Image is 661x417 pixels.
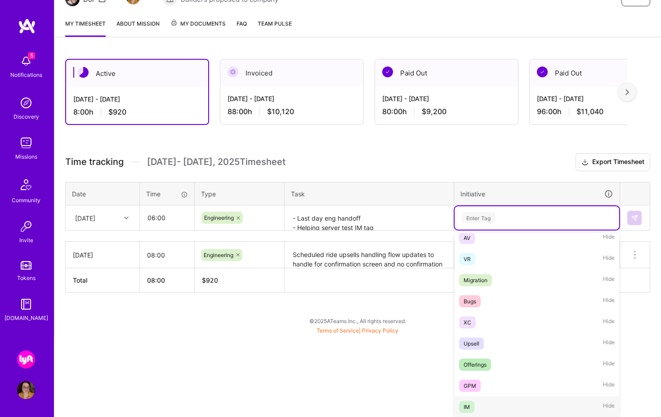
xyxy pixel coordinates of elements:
[28,52,35,59] span: 5
[362,327,398,334] a: Privacy Policy
[464,297,476,306] div: Bugs
[108,107,126,117] span: $920
[195,182,285,205] th: Type
[17,217,35,235] img: Invite
[17,381,35,399] img: User Avatar
[462,211,495,225] div: Enter Tag
[422,107,447,116] span: $9,200
[65,156,124,168] span: Time tracking
[204,214,234,221] span: Engineering
[21,261,31,270] img: tokens
[15,152,37,161] div: Missions
[10,70,42,80] div: Notifications
[464,233,470,243] div: AV
[382,67,393,77] img: Paid Out
[228,94,356,103] div: [DATE] - [DATE]
[19,235,33,245] div: Invite
[317,327,359,334] a: Terms of Service
[258,19,292,37] a: Team Pulse
[603,337,615,350] span: Hide
[603,316,615,328] span: Hide
[631,214,638,222] img: Submit
[228,67,238,77] img: Invoiced
[603,295,615,307] span: Hide
[464,318,471,327] div: XC
[576,153,650,171] button: Export Timesheet
[267,107,294,116] span: $10,120
[170,19,226,37] a: My Documents
[382,107,511,116] div: 80:00 h
[78,67,89,78] img: Active
[375,59,518,87] div: Paid Out
[220,59,363,87] div: Invoiced
[464,360,487,369] div: Offerings
[65,19,106,37] a: My timesheet
[237,19,247,37] a: FAQ
[537,67,548,77] img: Paid Out
[285,182,454,205] th: Task
[464,254,471,264] div: VR
[464,402,470,412] div: IM
[116,19,160,37] a: About Mission
[15,174,37,195] img: Community
[146,189,188,199] div: Time
[464,381,476,390] div: GPM
[17,295,35,313] img: guide book
[603,401,615,413] span: Hide
[140,206,194,230] input: HH:MM
[15,381,37,399] a: User Avatar
[73,94,201,104] div: [DATE] - [DATE]
[12,195,40,205] div: Community
[603,274,615,286] span: Hide
[73,250,132,260] div: [DATE]
[140,243,194,267] input: HH:MM
[54,310,661,332] div: © 2025 ATeams Inc., All rights reserved.
[625,89,629,95] img: right
[18,18,36,34] img: logo
[382,94,511,103] div: [DATE] - [DATE]
[170,19,226,29] span: My Documents
[75,213,95,222] div: [DATE]
[581,158,589,167] i: icon Download
[17,94,35,112] img: discovery
[464,275,487,285] div: Migration
[73,107,201,117] div: 8:00 h
[576,107,603,116] span: $11,040
[66,182,140,205] th: Date
[13,112,39,121] div: Discovery
[603,253,615,265] span: Hide
[17,134,35,152] img: teamwork
[603,359,615,371] span: Hide
[17,350,35,368] img: Lyft : Lyft Rider
[464,339,479,348] div: Upsell
[603,232,615,244] span: Hide
[15,350,37,368] a: Lyft : Lyft Rider
[286,243,453,267] textarea: Scheduled ride upsells handling flow updates to handle for confirmation screen and no confirmatio...
[66,60,208,87] div: Active
[124,216,129,220] i: icon Chevron
[147,156,286,168] span: [DATE] - [DATE] , 2025 Timesheet
[460,189,613,199] div: Initiative
[66,268,140,293] th: Total
[228,107,356,116] div: 88:00 h
[258,20,292,27] span: Team Pulse
[202,276,218,284] span: $ 920
[140,268,195,293] th: 08:00
[317,327,398,334] span: |
[286,206,453,230] textarea: - Last day eng handoff - Helping server test IM tag
[17,52,35,70] img: bell
[603,380,615,392] span: Hide
[204,252,233,258] span: Engineering
[4,313,48,323] div: [DOMAIN_NAME]
[17,273,36,283] div: Tokens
